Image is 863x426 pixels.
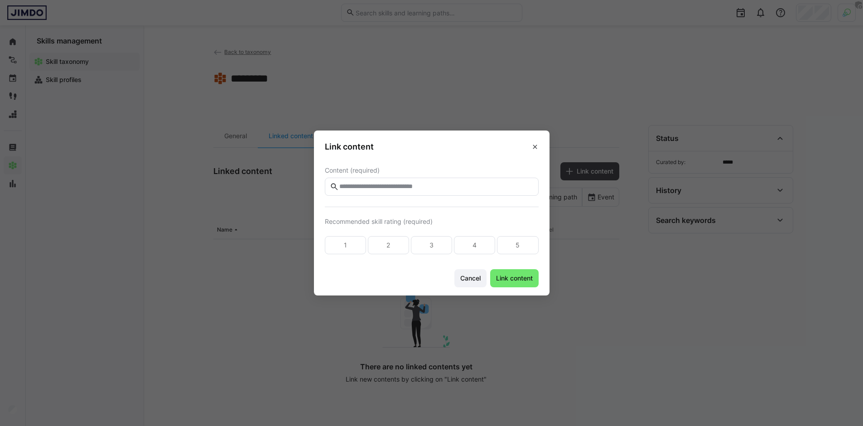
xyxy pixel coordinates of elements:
button: Cancel [454,269,487,287]
button: Link content [490,269,539,287]
div: 1 [344,241,347,250]
div: 5 [516,241,520,250]
div: 2 [386,241,390,250]
span: Recommended skill rating (required) [325,218,539,225]
div: 3 [429,241,434,250]
span: Content (required) [325,167,539,174]
span: Link content [495,274,534,283]
span: Cancel [459,274,482,283]
h3: Link content [325,141,374,152]
div: 4 [472,241,477,250]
